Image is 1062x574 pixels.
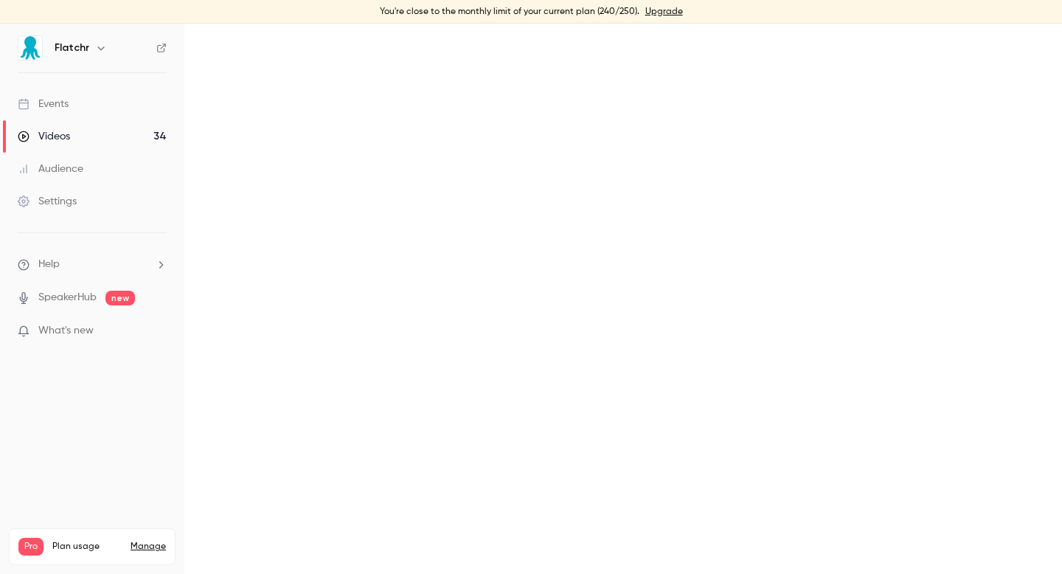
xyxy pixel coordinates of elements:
span: What's new [38,323,94,339]
a: SpeakerHub [38,290,97,305]
span: Pro [18,538,44,556]
a: Upgrade [645,6,683,18]
iframe: Noticeable Trigger [149,325,167,338]
div: Audience [18,162,83,176]
a: Manage [131,541,166,553]
span: Plan usage [52,541,122,553]
div: Events [18,97,69,111]
h6: Flatchr [55,41,89,55]
li: help-dropdown-opener [18,257,167,272]
span: new [105,291,135,305]
div: Settings [18,194,77,209]
div: Videos [18,129,70,144]
span: Help [38,257,60,272]
img: Flatchr [18,36,42,60]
